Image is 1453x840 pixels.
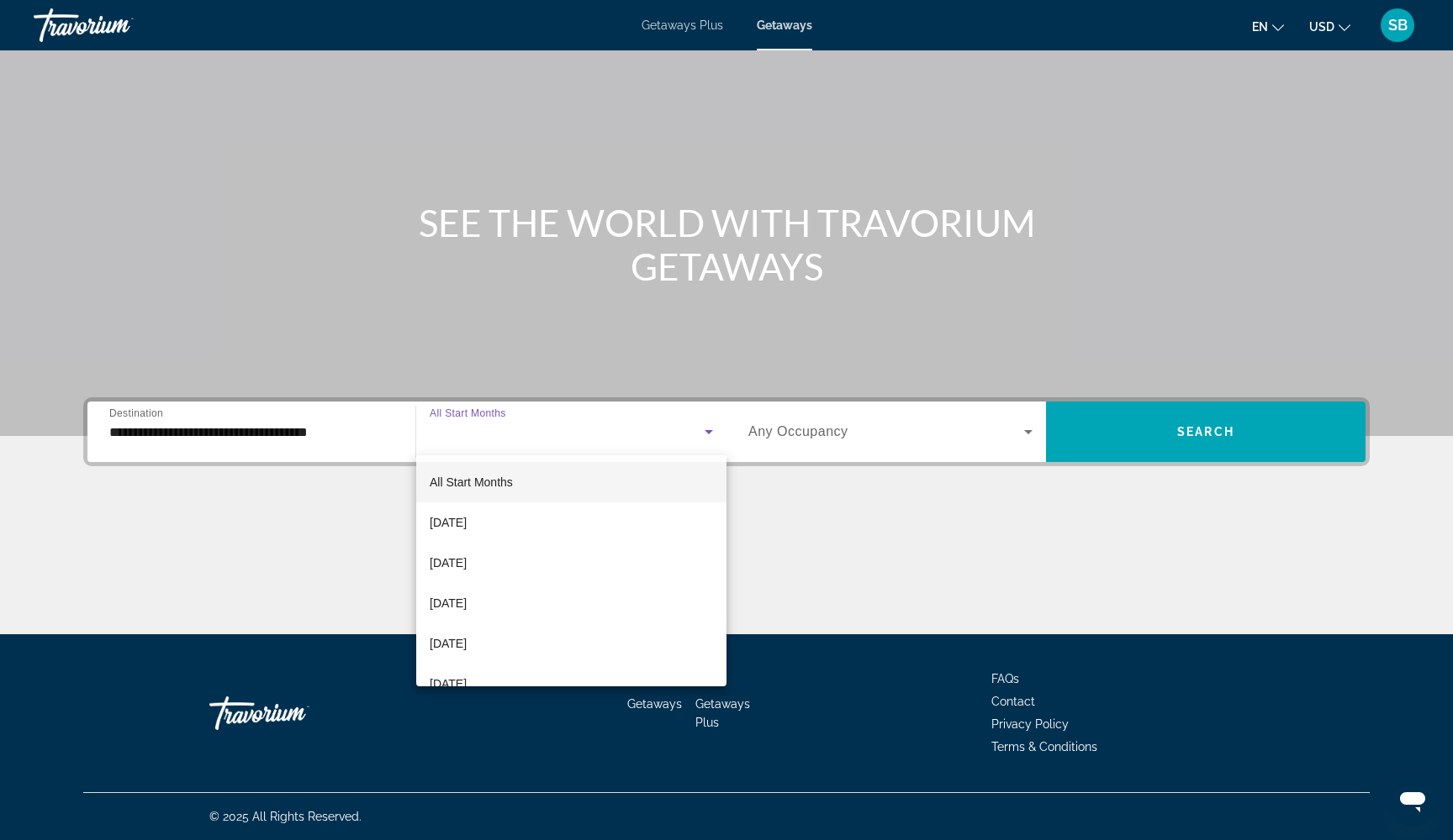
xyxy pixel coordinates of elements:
[430,553,467,573] span: [DATE]
[430,593,467,613] span: [DATE]
[430,475,513,489] span: All Start Months
[430,633,467,654] span: [DATE]
[430,512,467,533] span: [DATE]
[1386,773,1440,827] iframe: Button to launch messaging window
[430,674,467,694] span: [DATE]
